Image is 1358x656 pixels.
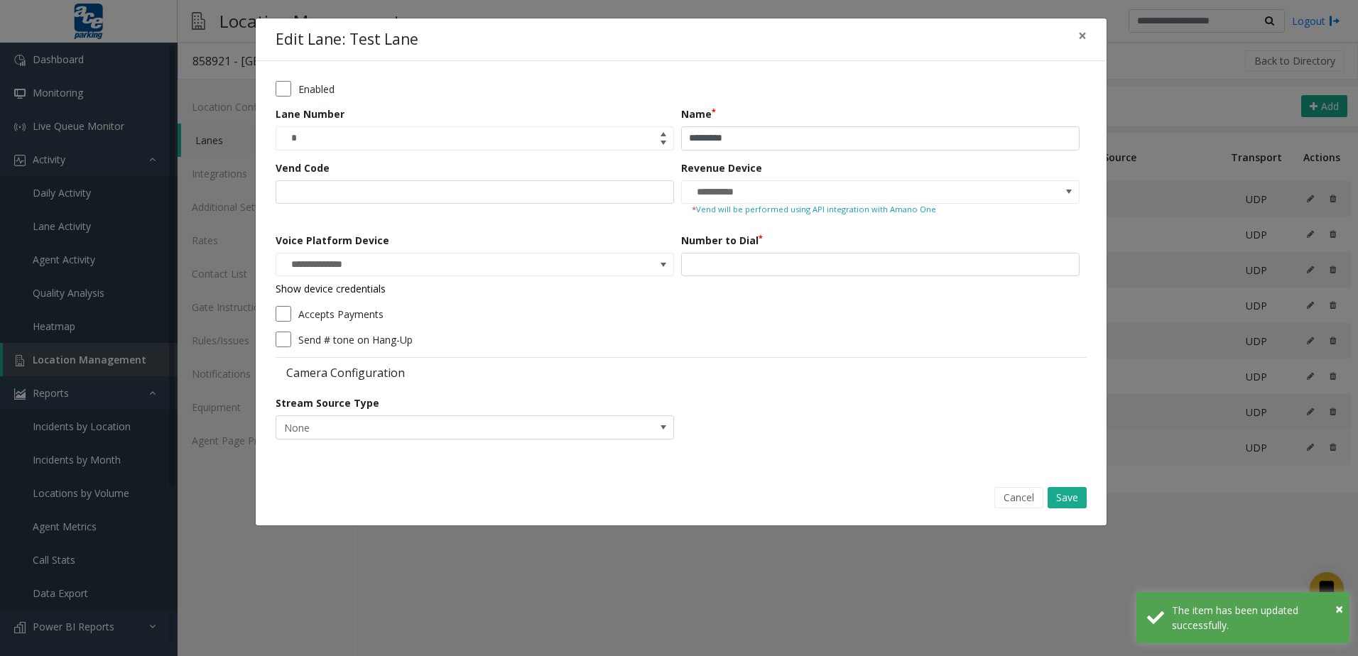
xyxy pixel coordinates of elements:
[276,28,418,51] h4: Edit Lane: Test Lane
[276,282,386,295] a: Show device credentials
[994,487,1043,508] button: Cancel
[276,416,594,439] span: None
[298,82,335,97] label: Enabled
[681,233,763,248] label: Number to Dial
[276,365,678,381] label: Camera Configuration
[681,160,762,175] label: Revenue Device
[1068,18,1097,53] button: Close
[1078,26,1087,45] span: ×
[276,395,379,410] label: Stream Source Type
[1335,599,1343,618] span: ×
[298,332,413,347] label: Send # tone on Hang-Up
[276,233,389,248] label: Voice Platform Device
[653,127,673,138] span: Increase value
[298,307,384,322] label: Accepts Payments
[653,138,673,150] span: Decrease value
[276,106,344,121] label: Lane Number
[692,204,1069,216] small: Vend will be performed using API integration with Amano One
[681,106,716,121] label: Name
[1335,598,1343,620] button: Close
[276,160,330,175] label: Vend Code
[1048,487,1087,508] button: Save
[1172,603,1339,633] div: The item has been updated successfully.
